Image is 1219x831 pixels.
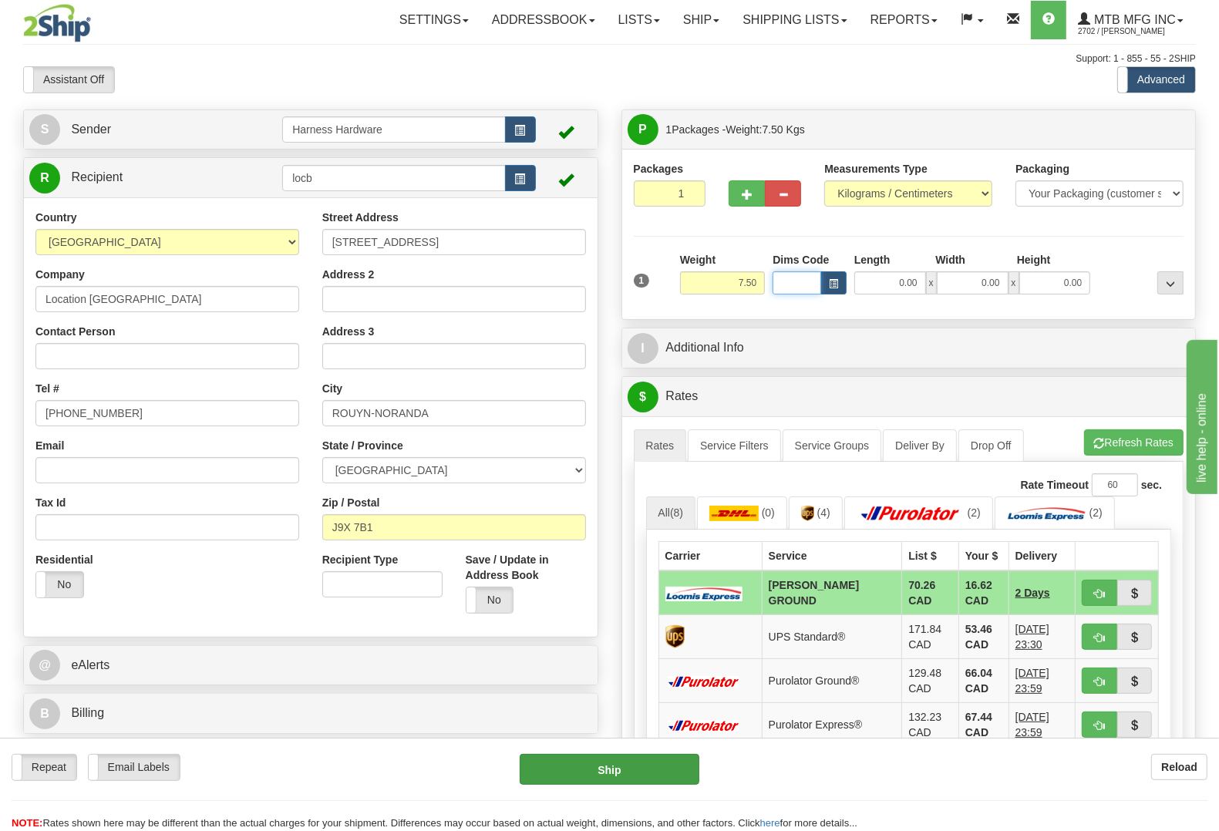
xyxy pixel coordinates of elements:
span: (4) [817,506,830,519]
div: live help - online [12,9,143,28]
a: Settings [388,1,480,39]
button: Refresh Rates [1084,429,1184,456]
label: State / Province [322,438,403,453]
a: Drop Off [958,429,1024,462]
a: Shipping lists [731,1,858,39]
img: UPS [801,506,814,521]
span: Weight: [726,123,804,136]
label: Country [35,210,77,225]
img: Loomis Express [1007,506,1086,521]
a: S Sender [29,114,282,146]
span: B [29,698,60,729]
span: Billing [71,706,104,719]
span: Kgs [786,123,805,136]
label: City [322,381,342,396]
label: Residential [35,552,93,567]
span: NOTE: [12,817,42,829]
input: Sender Id [282,116,505,143]
img: Purolator [665,676,743,687]
label: Tax Id [35,495,66,510]
label: Length [854,252,891,267]
span: (0) [762,506,775,519]
label: Assistant Off [24,67,114,92]
a: Lists [607,1,672,39]
a: Service Filters [688,429,781,462]
td: Purolator Express® [762,703,902,747]
td: 53.46 CAD [958,615,1009,659]
span: 2 Days [1015,665,1069,696]
a: All [646,496,696,529]
th: Your $ [958,542,1009,571]
th: Service [762,542,902,571]
a: Reports [859,1,949,39]
img: DHL [709,506,759,521]
th: Carrier [658,542,762,571]
span: 2702 / [PERSON_NAME] [1078,24,1194,39]
td: [PERSON_NAME] GROUND [762,570,902,615]
th: List $ [902,542,959,571]
span: (2) [968,506,981,519]
iframe: chat widget [1184,337,1217,494]
a: Deliver By [883,429,957,462]
label: Weight [680,252,716,267]
a: here [760,817,780,829]
img: Loomis Express [665,586,743,601]
a: Addressbook [480,1,607,39]
img: logo2702.jpg [23,4,91,42]
span: 2 Days [1015,709,1069,740]
label: Measurements Type [824,161,928,177]
label: Dims Code [773,252,829,267]
a: Rates [634,429,687,462]
span: (8) [670,506,683,519]
label: Email [35,438,64,453]
td: 171.84 CAD [902,615,959,659]
label: Contact Person [35,324,115,339]
a: $Rates [628,381,1190,412]
label: Width [935,252,965,267]
a: B Billing [29,698,592,729]
span: Recipient [71,170,123,183]
label: No [466,587,514,612]
button: Ship [520,754,699,785]
label: Address 3 [322,324,375,339]
td: 70.26 CAD [902,570,959,615]
label: Repeat [12,755,76,779]
img: UPS [665,625,685,648]
span: MTB MFG INC [1090,13,1176,26]
label: Company [35,267,85,282]
a: Ship [672,1,731,39]
div: ... [1157,271,1184,294]
a: @ eAlerts [29,650,592,681]
label: Zip / Postal [322,495,380,510]
span: P [628,114,658,145]
label: Recipient Type [322,552,399,567]
th: Delivery [1009,542,1075,571]
a: P 1Packages -Weight:7.50 Kgs [628,114,1190,146]
td: 129.48 CAD [902,659,959,703]
span: 1 [666,123,672,136]
label: sec. [1141,477,1162,493]
span: eAlerts [71,658,109,671]
label: No [36,572,83,597]
img: Purolator [665,720,743,731]
td: 66.04 CAD [958,659,1009,703]
td: 67.44 CAD [958,703,1009,747]
span: 1 [634,274,650,288]
span: I [628,333,658,364]
td: Purolator Ground® [762,659,902,703]
td: 16.62 CAD [958,570,1009,615]
label: Packages [634,161,684,177]
span: 3 Days [1015,621,1069,652]
span: x [1009,271,1019,294]
label: Tel # [35,381,59,396]
span: Packages - [666,114,805,145]
label: Save / Update in Address Book [466,552,586,583]
span: 2 Days [1015,585,1050,601]
a: IAdditional Info [628,332,1190,364]
a: Service Groups [783,429,881,462]
span: Sender [71,123,111,136]
input: Recipient Id [282,165,505,191]
label: Address 2 [322,267,375,282]
span: S [29,114,60,145]
label: Height [1017,252,1051,267]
